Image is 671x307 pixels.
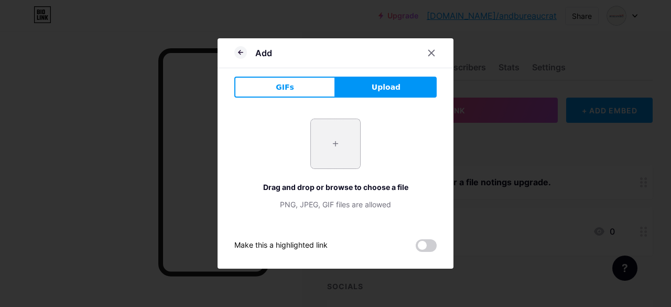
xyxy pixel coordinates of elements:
div: Add [255,47,272,59]
button: Upload [335,77,437,98]
button: GIFs [234,77,335,98]
span: Upload [372,82,401,93]
span: GIFs [276,82,294,93]
div: Drag and drop or browse to choose a file [234,182,437,193]
div: PNG, JPEG, GIF files are allowed [234,199,437,210]
div: Make this a highlighted link [234,239,328,252]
